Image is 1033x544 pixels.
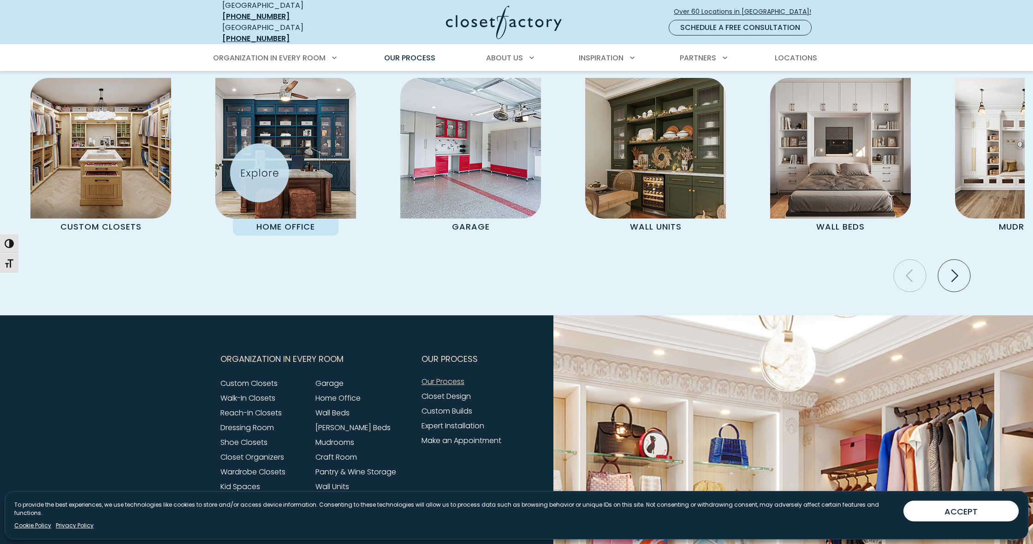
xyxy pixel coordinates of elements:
a: Home Office featuring desk and custom cabinetry Home Office [193,78,378,236]
img: Garage Cabinets [400,78,541,219]
p: Wall Units [603,219,708,236]
a: Mudrooms [315,437,354,448]
a: Closet Design [422,391,471,402]
p: Home Office [233,219,338,236]
button: Previous slide [890,256,930,296]
a: Garage [315,378,344,389]
a: Privacy Policy [56,521,94,530]
span: Our Process [384,53,435,63]
a: Walk-In Closets [220,393,275,403]
span: Our Process [422,348,478,371]
a: Wardrobe Closets [220,467,285,477]
div: [GEOGRAPHIC_DATA] [222,22,356,44]
a: Dressing Room [220,422,274,433]
span: About Us [486,53,523,63]
img: Wall Bed [770,78,911,219]
img: Wall unit [585,78,726,219]
a: Wall Units [315,481,349,492]
a: Our Process [422,376,464,387]
a: Wall unit Wall Units [563,78,748,236]
a: Over 60 Locations in [GEOGRAPHIC_DATA]! [673,4,819,20]
span: Over 60 Locations in [GEOGRAPHIC_DATA]! [674,7,819,17]
a: Wall Beds [315,408,350,418]
a: Home Office [315,393,361,403]
button: Footer Subnav Button - Our Process [422,348,511,371]
span: Inspiration [579,53,623,63]
a: Closet Organizers [220,452,284,462]
span: Organization in Every Room [220,348,344,371]
img: Home Office featuring desk and custom cabinetry [215,78,356,219]
a: Expert Installation [422,420,484,431]
span: Locations [775,53,817,63]
a: Schedule a Free Consultation [669,20,812,35]
nav: Primary Menu [207,45,826,71]
a: Custom Builds [422,406,472,416]
a: Reach-In Closets [220,408,282,418]
button: Footer Subnav Button - Organization in Every Room [220,348,410,371]
a: Garage Cabinets Garage [378,78,563,236]
img: Custom Closet with island [30,78,171,219]
p: Garage [418,219,523,236]
span: Organization in Every Room [213,53,326,63]
a: Make an Appointment [422,435,501,446]
a: [PHONE_NUMBER] [222,33,290,44]
p: To provide the best experiences, we use technologies like cookies to store and/or access device i... [14,501,896,517]
a: Shoe Closets [220,437,267,448]
button: ACCEPT [903,501,1019,521]
a: Cookie Policy [14,521,51,530]
p: Custom Closets [48,219,154,236]
a: Wall Bed Wall Beds [748,78,933,236]
a: Pantry & Wine Storage [315,467,396,477]
a: Craft Room [315,452,357,462]
p: Wall Beds [788,219,893,236]
a: Custom Closet with island Custom Closets [8,78,193,236]
img: Closet Factory Logo [446,6,562,39]
a: [PERSON_NAME] Beds [315,422,391,433]
a: Kid Spaces [220,481,260,492]
a: [PHONE_NUMBER] [222,11,290,22]
span: Partners [680,53,716,63]
button: Next slide [934,256,974,296]
a: Custom Closets [220,378,278,389]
